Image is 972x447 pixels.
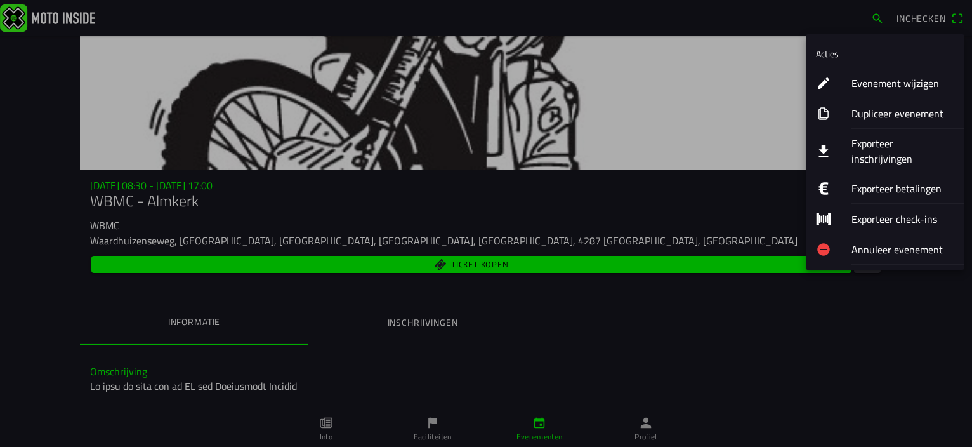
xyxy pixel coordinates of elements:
ion-icon: logo euro [816,181,831,196]
ion-icon: remove circle [816,242,831,257]
ion-icon: barcode [816,211,831,227]
ion-label: Exporteer check-ins [851,211,954,227]
ion-icon: download [816,143,831,159]
ion-icon: copy [816,106,831,121]
ion-icon: create [816,76,831,91]
ion-label: Exporteer betalingen [851,181,954,196]
ion-label: Exporteer inschrijvingen [851,136,954,166]
ion-label: Acties [816,47,839,60]
ion-label: Evenement wijzigen [851,76,954,91]
ion-label: Annuleer evenement [851,242,954,257]
ion-label: Dupliceer evenement [851,106,954,121]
